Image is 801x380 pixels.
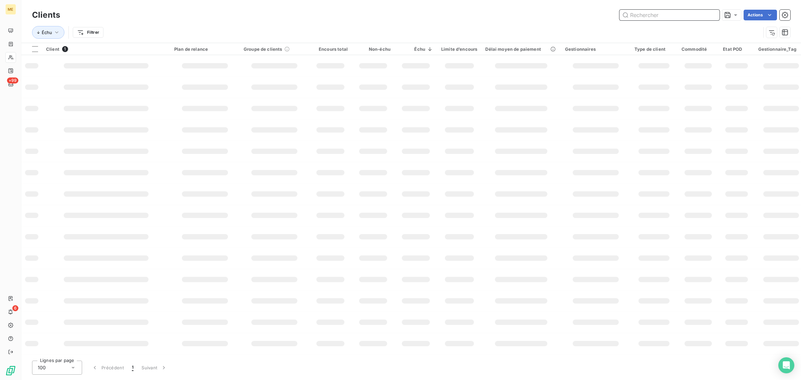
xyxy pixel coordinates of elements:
span: 6 [12,305,18,311]
div: ME [5,4,16,15]
span: Échu [42,30,52,35]
div: Plan de relance [174,46,236,52]
button: Échu [32,26,64,39]
div: Etat POD [723,46,750,52]
div: Gestionnaires [565,46,626,52]
div: Délai moyen de paiement [485,46,557,52]
span: 100 [38,364,46,371]
div: Open Intercom Messenger [778,357,794,373]
img: Logo LeanPay [5,365,16,376]
div: Non-échu [356,46,390,52]
button: 1 [128,361,138,375]
button: Filtrer [73,27,103,38]
span: +99 [7,77,18,83]
div: Échu [398,46,433,52]
div: Encours total [313,46,348,52]
h3: Clients [32,9,60,21]
div: Commodité [682,46,715,52]
div: Limite d’encours [441,46,477,52]
button: Actions [744,10,777,20]
span: 1 [132,364,133,371]
div: Type de client [634,46,674,52]
span: 1 [62,46,68,52]
input: Rechercher [619,10,720,20]
span: Groupe de clients [244,46,282,52]
button: Précédent [87,361,128,375]
span: Client [46,46,59,52]
button: Suivant [138,361,171,375]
